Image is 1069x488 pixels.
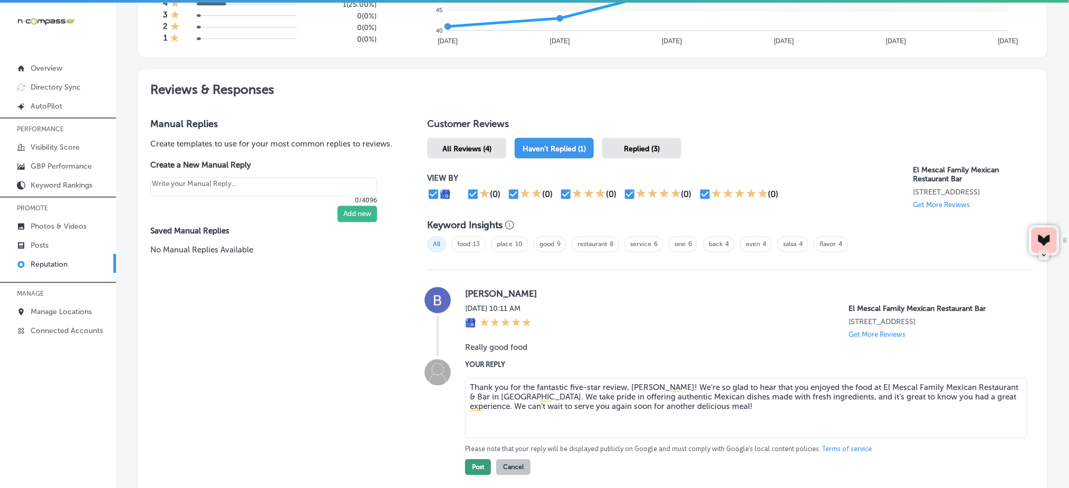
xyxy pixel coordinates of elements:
[31,162,92,171] p: GBP Performance
[150,138,393,150] p: Create templates to use for your most common replies to reviews.
[711,188,768,201] div: 5 Stars
[496,460,531,475] button: Cancel
[305,23,377,32] h5: 0 ( 0% )
[465,361,1018,369] label: YOUR REPLY
[465,305,532,314] label: [DATE] 10:11 AM
[436,27,442,34] tspan: 40
[465,378,1027,438] textarea: Thank you for the fantastic five-star review, [PERSON_NAME]! We’re so glad to hear that you enjoy...
[849,318,1018,327] p: 2210 Hwy 6 And 50
[998,37,1018,45] tspan: [DATE]
[557,241,561,248] a: 9
[913,201,970,209] p: Get More Reviews
[572,188,606,201] div: 3 Stars
[799,241,803,248] a: 4
[913,165,1035,183] p: El Mescal Family Mexican Restaurant Bar
[465,289,1018,299] label: [PERSON_NAME]
[427,118,1035,134] h1: Customer Reviews
[681,189,692,199] div: (0)
[523,144,586,153] span: Haven't Replied (1)
[427,220,503,231] h3: Keyword Insights
[542,189,553,199] div: (0)
[31,260,68,269] p: Reputation
[31,143,80,152] p: Visibility Score
[465,445,1018,454] p: Please note that your reply will be displayed publicly on Google and must comply with Google's lo...
[31,307,92,316] p: Manage Locations
[774,37,794,45] tspan: [DATE]
[630,241,651,248] a: service
[550,37,570,45] tspan: [DATE]
[427,173,913,183] p: VIEW BY
[170,10,180,22] div: 1 Star
[479,188,490,201] div: 1 Star
[150,178,377,197] textarea: Create your Quick Reply
[497,241,513,248] a: place
[480,318,532,329] div: 5 Stars
[163,22,168,33] h4: 2
[783,241,796,248] a: salsa
[763,241,766,248] a: 4
[606,189,617,199] div: (0)
[465,343,1018,353] blockquote: Really good food
[822,445,872,454] a: Terms of service
[305,12,377,21] h5: 0 ( 0% )
[839,241,842,248] a: 4
[338,206,377,222] button: Add new
[442,144,492,153] span: All Reviews (4)
[515,241,523,248] a: 10
[170,33,179,45] div: 1 Star
[31,241,49,250] p: Posts
[31,181,92,190] p: Keyword Rankings
[457,241,470,248] a: food
[624,144,660,153] span: Replied (3)
[849,331,906,339] p: Get More Reviews
[31,326,103,335] p: Connected Accounts
[473,241,480,248] a: 13
[17,16,75,26] img: 660ab0bf-5cc7-4cb8-ba1c-48b5ae0f18e60NCTV_CLogo_TV_Black_-500x88.png
[886,37,906,45] tspan: [DATE]
[138,69,1047,105] h2: Reviews & Responses
[31,83,81,92] p: Directory Sync
[425,359,451,386] img: Image
[913,188,1035,197] p: 2210 Hwy 6 And 50 Grand Junction, CO 81505, US
[163,10,168,22] h4: 3
[427,237,446,252] span: All
[577,241,607,248] a: restaurant
[436,7,442,13] tspan: 45
[150,245,393,256] p: No Manual Replies Available
[636,188,681,201] div: 4 Stars
[746,241,760,248] a: even
[675,241,686,248] a: one
[610,241,613,248] a: 8
[150,118,393,130] h3: Manual Replies
[163,33,167,45] h4: 1
[31,64,62,73] p: Overview
[150,160,377,170] label: Create a New Manual Reply
[31,102,62,111] p: AutoPilot
[465,460,491,475] button: Post
[709,241,723,248] a: back
[170,22,180,33] div: 1 Star
[768,189,779,199] div: (0)
[438,37,458,45] tspan: [DATE]
[662,37,682,45] tspan: [DATE]
[520,188,542,201] div: 2 Stars
[150,197,377,204] p: 0/4096
[654,241,658,248] a: 6
[820,241,836,248] a: flavor
[688,241,692,248] a: 6
[725,241,729,248] a: 4
[305,35,377,44] h5: 0 ( 0% )
[540,241,554,248] a: good
[490,189,500,199] div: (0)
[849,305,1018,314] p: El Mescal Family Mexican Restaurant Bar
[31,222,86,231] p: Photos & Videos
[150,227,393,236] label: Saved Manual Replies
